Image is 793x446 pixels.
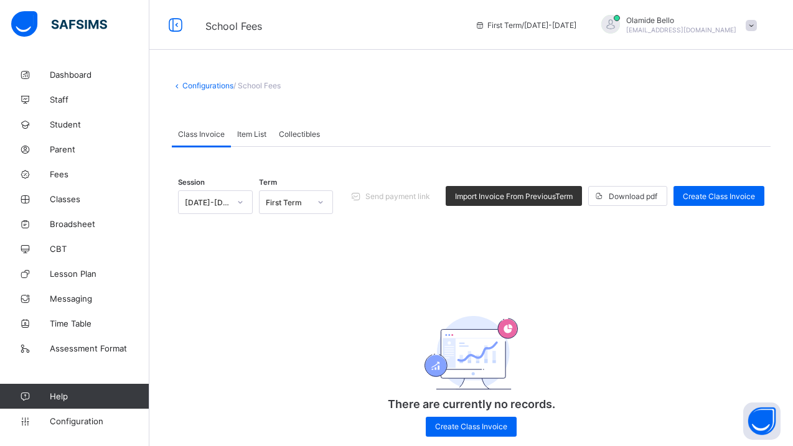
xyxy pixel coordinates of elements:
[425,316,518,389] img: academics.830fd61bc8807c8ddf7a6434d507d981.svg
[50,269,149,279] span: Lesson Plan
[205,20,262,32] span: School Fees
[626,16,736,25] span: Olamide Bello
[182,81,233,90] a: Configurations
[50,144,149,154] span: Parent
[609,192,657,201] span: Download pdf
[50,391,149,401] span: Help
[365,192,430,201] span: Send payment link
[50,219,149,229] span: Broadsheet
[178,178,205,187] span: Session
[279,129,320,139] span: Collectibles
[50,416,149,426] span: Configuration
[237,129,266,139] span: Item List
[50,169,149,179] span: Fees
[50,294,149,304] span: Messaging
[743,402,781,440] button: Open asap
[347,397,596,411] p: There are currently no records.
[50,194,149,204] span: Classes
[50,343,149,353] span: Assessment Format
[50,70,149,80] span: Dashboard
[50,119,149,129] span: Student
[455,192,573,201] span: Import Invoice From Previous Term
[11,11,107,37] img: safsims
[626,26,736,34] span: [EMAIL_ADDRESS][DOMAIN_NAME]
[185,198,230,207] div: [DATE]-[DATE]
[50,95,149,105] span: Staff
[266,198,311,207] div: First Term
[589,15,763,35] div: OlamideBello
[475,21,576,30] span: session/term information
[50,244,149,254] span: CBT
[50,318,149,328] span: Time Table
[178,129,225,139] span: Class Invoice
[683,192,755,201] span: Create Class Invoice
[259,178,277,187] span: Term
[435,422,507,431] span: Create Class Invoice
[233,81,281,90] span: / School Fees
